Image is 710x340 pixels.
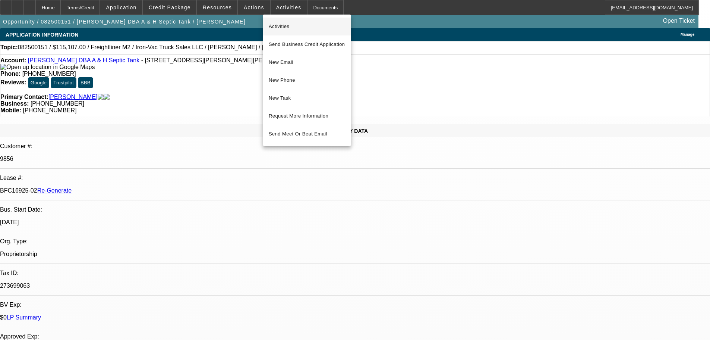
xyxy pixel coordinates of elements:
span: New Phone [269,76,345,85]
span: Send Meet Or Beat Email [269,130,345,138]
span: Request More Information [269,112,345,121]
span: Activities [269,22,345,31]
span: New Email [269,58,345,67]
span: Send Business Credit Application [269,40,345,49]
span: New Task [269,94,345,103]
